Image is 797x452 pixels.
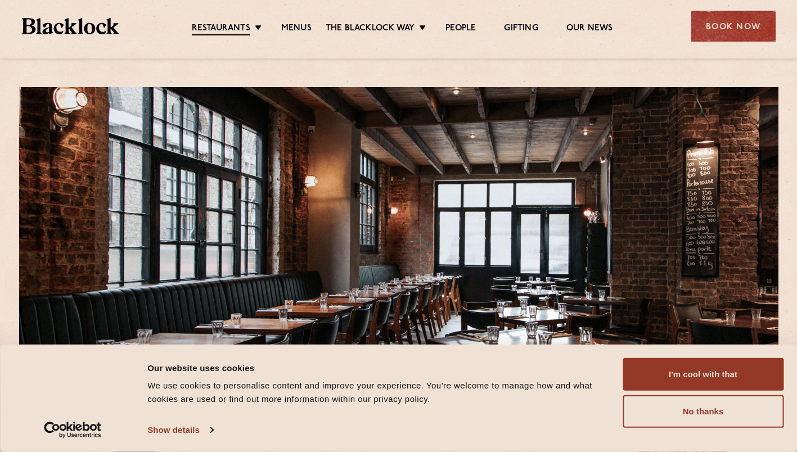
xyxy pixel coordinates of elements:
[445,23,476,34] a: People
[623,358,784,391] button: I'm cool with that
[24,422,122,439] a: Usercentrics Cookiebot - opens in a new window
[192,23,250,35] a: Restaurants
[147,422,213,439] a: Show details
[623,395,784,428] button: No thanks
[566,23,613,34] a: Our News
[22,18,119,34] img: BL_Textured_Logo-footer-cropped.svg
[147,361,610,374] div: Our website uses cookies
[504,23,538,34] a: Gifting
[691,11,776,42] div: Book Now
[147,379,610,406] div: We use cookies to personalise content and improve your experience. You're welcome to manage how a...
[326,23,415,34] a: The Blacklock Way
[281,23,312,34] a: Menus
